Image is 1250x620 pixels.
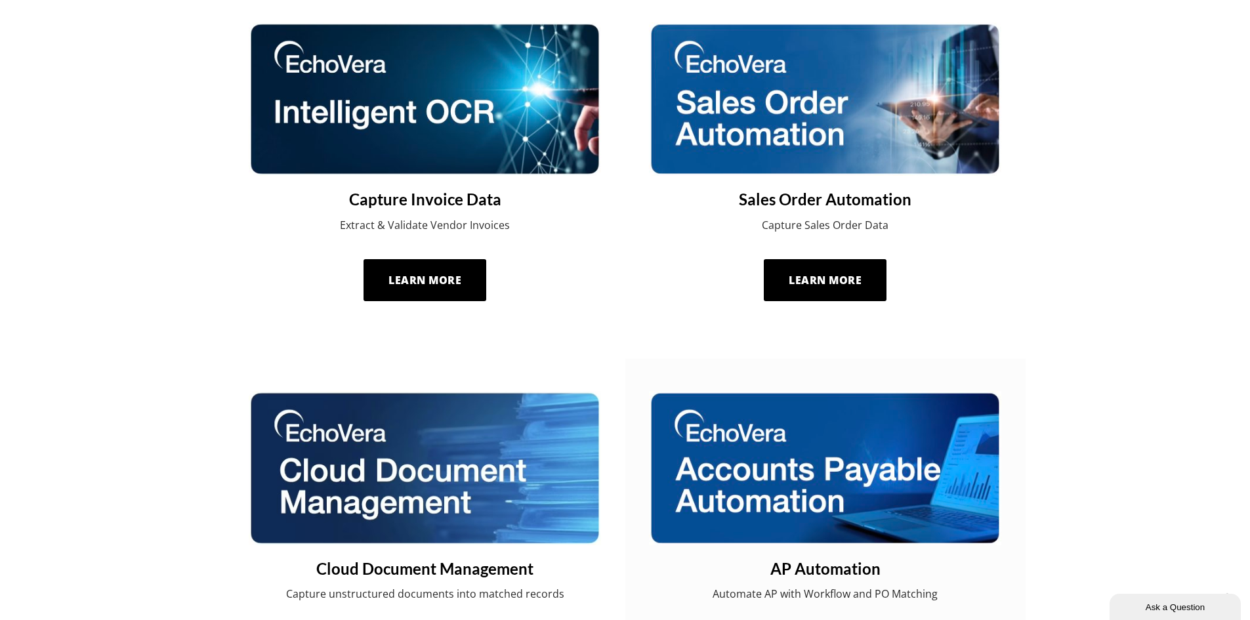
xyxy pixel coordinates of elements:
span: Learn More [789,273,862,287]
a: Sales Order Automation [649,189,1001,210]
p: Capture Sales Order Data [649,217,1001,233]
img: cloud document management [249,391,601,545]
iframe: chat widget [1110,591,1243,620]
a: Learn More [364,259,487,301]
p: Capture unstructured documents into matched records [249,586,601,602]
span: Learn More [388,273,461,287]
p: Extract & Validate Vendor Invoices [249,217,601,233]
a: Learn More [764,259,887,301]
img: intelligent OCR [249,22,601,176]
a: AP Automation [649,558,1001,579]
img: accounts payable automation [649,391,1001,545]
a: Cloud Document Management [249,558,601,579]
a: Capture Invoice Data [249,189,601,210]
p: Automate AP with Workflow and PO Matching [649,586,1001,602]
img: sales order automation [649,22,1001,176]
